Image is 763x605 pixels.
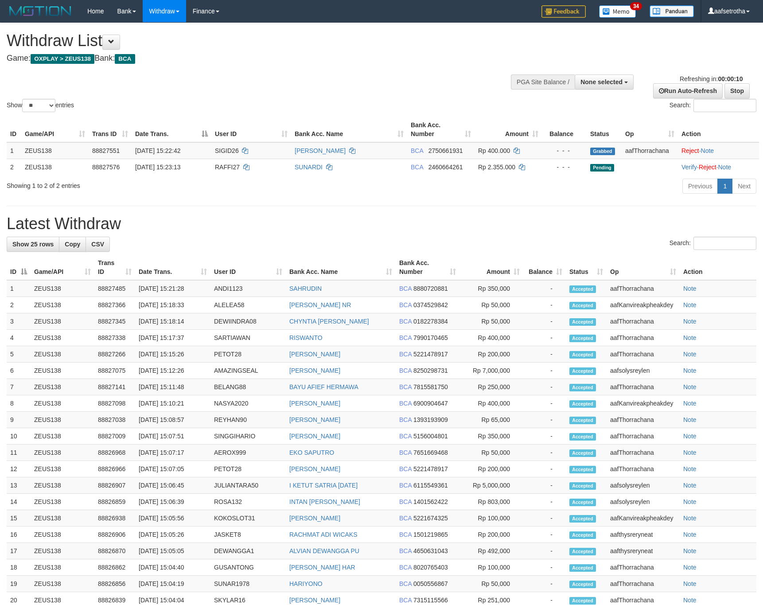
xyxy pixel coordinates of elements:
[289,367,340,374] a: [PERSON_NAME]
[210,379,286,395] td: BELANG88
[399,433,412,440] span: BCA
[413,367,448,374] span: Copy 8250298731 to clipboard
[135,280,210,297] td: [DATE] 15:21:28
[590,164,614,172] span: Pending
[399,515,412,522] span: BCA
[21,117,89,142] th: Game/API: activate to sort column ascending
[31,379,94,395] td: ZEUS138
[683,515,697,522] a: Note
[717,179,732,194] a: 1
[683,400,697,407] a: Note
[607,297,680,313] td: aafKanvireakpheakdey
[523,428,566,445] td: -
[428,147,463,154] span: Copy 2750661931 to clipboard
[523,461,566,477] td: -
[210,395,286,412] td: NASYA2020
[7,32,500,50] h1: Withdraw List
[94,313,135,330] td: 88827345
[523,494,566,510] td: -
[683,433,697,440] a: Note
[31,477,94,494] td: ZEUS138
[569,449,596,457] span: Accepted
[587,117,622,142] th: Status
[590,148,615,155] span: Grabbed
[569,466,596,473] span: Accepted
[7,54,500,63] h4: Game: Bank:
[670,237,756,250] label: Search:
[94,255,135,280] th: Trans ID: activate to sort column ascending
[683,564,697,571] a: Note
[413,285,448,292] span: Copy 8880720881 to clipboard
[399,285,412,292] span: BCA
[478,164,515,171] span: Rp 2.355.000
[132,117,211,142] th: Date Trans.: activate to sort column descending
[459,510,523,527] td: Rp 100,000
[693,237,756,250] input: Search:
[12,241,54,248] span: Show 25 rows
[289,465,340,472] a: [PERSON_NAME]
[31,461,94,477] td: ZEUS138
[569,400,596,408] span: Accepted
[7,346,31,363] td: 5
[135,379,210,395] td: [DATE] 15:11:48
[683,416,697,423] a: Note
[650,5,694,17] img: panduan.png
[135,363,210,379] td: [DATE] 15:12:26
[699,164,716,171] a: Reject
[413,400,448,407] span: Copy 6900904647 to clipboard
[135,255,210,280] th: Date Trans.: activate to sort column ascending
[413,383,448,390] span: Copy 7815581750 to clipboard
[295,147,346,154] a: [PERSON_NAME]
[459,363,523,379] td: Rp 7,000,000
[411,147,423,154] span: BCA
[94,363,135,379] td: 88827075
[135,395,210,412] td: [DATE] 15:10:21
[295,164,323,171] a: SUNARDI
[135,527,210,543] td: [DATE] 15:05:26
[210,297,286,313] td: ALELEA58
[289,433,340,440] a: [PERSON_NAME]
[545,146,583,155] div: - - -
[478,147,510,154] span: Rp 400.000
[683,301,697,308] a: Note
[680,75,743,82] span: Refreshing in:
[94,412,135,428] td: 88827038
[683,367,697,374] a: Note
[718,75,743,82] strong: 00:00:10
[459,412,523,428] td: Rp 65,000
[683,318,697,325] a: Note
[718,164,731,171] a: Note
[459,527,523,543] td: Rp 200,000
[399,334,412,341] span: BCA
[135,297,210,313] td: [DATE] 15:18:33
[607,363,680,379] td: aafsolysreylen
[523,445,566,461] td: -
[413,498,448,505] span: Copy 1401562422 to clipboard
[569,335,596,342] span: Accepted
[396,255,459,280] th: Bank Acc. Number: activate to sort column ascending
[31,445,94,461] td: ZEUS138
[459,395,523,412] td: Rp 400,000
[732,179,756,194] a: Next
[523,346,566,363] td: -
[607,461,680,477] td: aafThorrachana
[91,241,104,248] span: CSV
[31,54,94,64] span: OXPLAY > ZEUS138
[7,255,31,280] th: ID: activate to sort column descending
[31,363,94,379] td: ZEUS138
[135,330,210,346] td: [DATE] 15:17:37
[94,395,135,412] td: 88827098
[653,83,723,98] a: Run Auto-Refresh
[670,99,756,112] label: Search:
[7,237,59,252] a: Show 25 rows
[569,302,596,309] span: Accepted
[683,498,697,505] a: Note
[399,482,412,489] span: BCA
[630,2,642,10] span: 34
[210,527,286,543] td: JASKET8
[7,527,31,543] td: 16
[94,445,135,461] td: 88826968
[215,164,240,171] span: RAFFI27
[210,412,286,428] td: REYHAN90
[7,510,31,527] td: 15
